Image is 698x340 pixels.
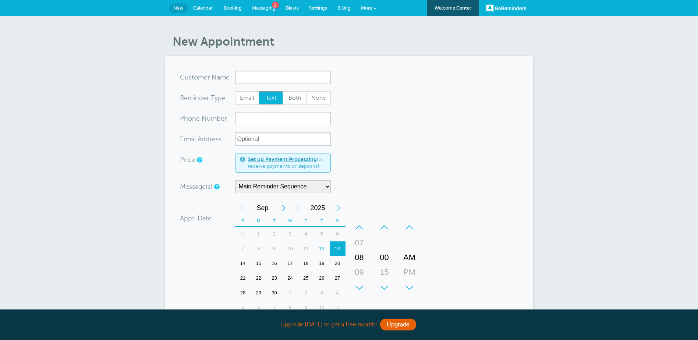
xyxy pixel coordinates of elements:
div: Monday, September 15 [251,256,266,271]
div: Friday, September 26 [314,271,330,286]
span: Both [283,92,307,104]
div: Friday, October 3 [314,286,330,300]
th: M [251,215,266,227]
div: 18 [298,256,314,271]
div: Saturday, September 27 [330,271,346,286]
div: Sunday, September 28 [235,286,251,300]
div: Minutes [373,220,396,295]
div: Monday, October 6 [251,300,266,315]
a: New [169,3,188,13]
div: 11 [298,241,314,256]
div: Monday, September 8 [251,241,266,256]
div: AM [401,250,418,265]
div: Sunday, October 5 [235,300,251,315]
span: Email [235,92,259,104]
div: 11 [330,300,346,315]
div: 2 [266,227,282,241]
div: Monday, September 29 [251,286,266,300]
div: 31 [235,227,251,241]
div: ame [180,71,235,84]
span: Text [259,92,283,104]
div: 8 [251,241,266,256]
span: New [173,5,184,11]
div: Friday, September 19 [314,256,330,271]
label: Email [235,91,259,105]
span: None [307,92,330,104]
div: Upgrade [DATE] to get a free month! [165,317,533,333]
div: Today, Friday, September 12 [314,241,330,256]
div: 20 [330,256,346,271]
div: Saturday, September 20 [330,256,346,271]
div: 3 [282,227,298,241]
a: Upgrade [380,319,416,330]
span: ne Nu [192,115,211,122]
th: S [330,215,346,227]
div: 2 [298,286,314,300]
th: T [266,215,282,227]
div: Thursday, October 9 [298,300,314,315]
span: More [361,5,372,11]
label: None [307,91,331,105]
div: 28 [235,286,251,300]
div: Sunday, September 21 [235,271,251,286]
div: 16 [266,256,282,271]
span: Cus [180,74,192,81]
div: 25 [298,271,314,286]
div: Wednesday, September 17 [282,256,298,271]
div: 6 [251,300,266,315]
div: 9 [298,300,314,315]
label: Text [259,91,283,105]
div: 5 [235,300,251,315]
div: Previous Month [235,201,248,215]
label: Message(s) [180,183,212,190]
div: Sunday, September 14 [235,256,251,271]
div: Thursday, September 18 [298,256,314,271]
div: Tuesday, September 9 [266,241,282,256]
div: 4 [330,286,346,300]
div: Previous Year [290,201,304,215]
span: Ema [180,136,193,142]
div: 3 [314,286,330,300]
div: 8 [282,300,298,315]
div: Saturday, October 11 [330,300,346,315]
div: 12 [314,241,330,256]
div: Sunday, September 7 [235,241,251,256]
span: Settings [309,5,327,11]
div: Friday, October 10 [314,300,330,315]
div: 09 [351,265,368,280]
div: 19 [314,256,330,271]
div: 23 [266,271,282,286]
div: 7 [266,300,282,315]
div: 10 [282,241,298,256]
div: 1 [251,227,266,241]
th: F [314,215,330,227]
div: 10 [314,300,330,315]
a: Set up Payment Processing [248,156,317,162]
span: 2025 [304,201,332,215]
div: 24 [282,271,298,286]
span: September [248,201,277,215]
div: 21 [235,271,251,286]
div: Wednesday, September 10 [282,241,298,256]
div: Wednesday, October 8 [282,300,298,315]
div: 29 [251,286,266,300]
div: Wednesday, September 24 [282,271,298,286]
div: Saturday, September 6 [330,227,346,241]
input: Optional [235,132,331,146]
div: Saturday, September 13 [330,241,346,256]
label: Reminder Type [180,95,226,101]
div: Thursday, September 25 [298,271,314,286]
div: 6 [330,227,346,241]
div: Thursday, September 11 [298,241,314,256]
div: 07 [351,235,368,250]
div: Monday, September 22 [251,271,266,286]
th: T [298,215,314,227]
div: 13 [330,241,346,256]
div: 15 [251,256,266,271]
div: Thursday, October 2 [298,286,314,300]
div: Next Year [332,201,346,215]
span: 1 [272,1,279,8]
div: Thursday, September 4 [298,227,314,241]
span: Messaging [252,5,276,11]
div: Monday, September 1 [251,227,266,241]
